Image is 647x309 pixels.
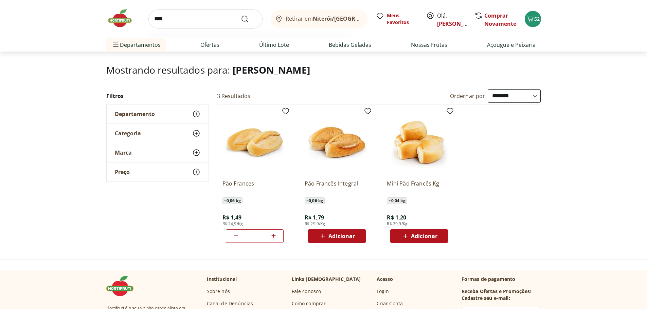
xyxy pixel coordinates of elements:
[222,214,242,221] span: R$ 1,49
[462,276,541,283] p: Formas de pagamento
[112,37,120,53] button: Menu
[387,12,418,26] span: Meus Favoritos
[377,276,393,283] p: Acesso
[387,221,408,227] span: R$ 29,9/Kg
[411,41,447,49] a: Nossas Frutas
[387,110,451,174] img: Mini Pão Francês Kg
[259,41,289,49] a: Último Lote
[305,214,324,221] span: R$ 1,79
[328,233,355,239] span: Adicionar
[217,92,251,100] h2: 3 Resultados
[292,276,361,283] p: Links [DEMOGRAPHIC_DATA]
[450,92,485,100] label: Ordernar por
[233,63,310,76] span: [PERSON_NAME]
[305,110,369,174] img: Pão Francês Integral
[534,16,540,22] span: 52
[305,197,325,204] span: ~ 0,06 kg
[112,37,161,53] span: Departamentos
[387,197,407,204] span: ~ 0,04 kg
[222,110,287,174] img: Pão Frances
[106,64,541,75] h1: Mostrando resultados para:
[106,8,140,28] img: Hortifruti
[313,15,390,22] b: Niterói/[GEOGRAPHIC_DATA]
[292,288,321,295] a: Fale conosco
[487,41,536,49] a: Açougue e Peixaria
[106,89,209,103] h2: Filtros
[462,288,532,295] h3: Receba Ofertas e Promoções!
[115,111,155,117] span: Departamento
[376,12,418,26] a: Meus Favoritos
[107,124,209,143] button: Categoria
[222,197,242,204] span: ~ 0,06 kg
[484,12,516,27] a: Comprar Novamente
[107,104,209,123] button: Departamento
[292,300,326,307] a: Como comprar
[387,214,406,221] span: R$ 1,20
[411,233,437,239] span: Adicionar
[377,288,389,295] a: Login
[305,180,369,195] a: Pão Francês Integral
[207,300,253,307] a: Canal de Denúncias
[222,180,287,195] a: Pão Frances
[387,180,451,195] a: Mini Pão Francês Kg
[115,169,130,175] span: Preço
[107,143,209,162] button: Marca
[525,11,541,27] button: Carrinho
[207,288,230,295] a: Sobre nós
[329,41,371,49] a: Bebidas Geladas
[115,130,141,137] span: Categoria
[148,9,263,28] input: search
[115,149,132,156] span: Marca
[390,229,448,243] button: Adicionar
[308,229,366,243] button: Adicionar
[106,276,140,296] img: Hortifruti
[271,9,368,28] button: Retirar emNiterói/[GEOGRAPHIC_DATA]
[305,221,325,227] span: R$ 29,9/Kg
[437,20,481,27] a: [PERSON_NAME]
[377,300,403,307] a: Criar Conta
[462,295,510,302] h3: Cadastre seu e-mail:
[107,162,209,181] button: Preço
[437,12,467,28] span: Olá,
[241,15,257,23] button: Submit Search
[207,276,237,283] p: Institucional
[286,16,361,22] span: Retirar em
[200,41,219,49] a: Ofertas
[222,221,243,227] span: R$ 24,9/Kg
